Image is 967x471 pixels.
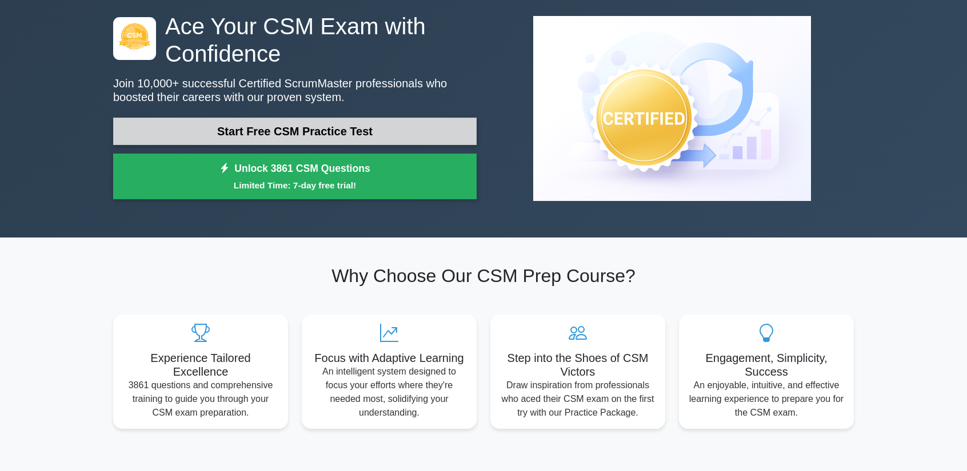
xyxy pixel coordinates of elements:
h1: Ace Your CSM Exam with Confidence [113,13,477,67]
h5: Step into the Shoes of CSM Victors [500,351,656,379]
img: Certified ScrumMaster Preview [524,7,820,210]
h5: Engagement, Simplicity, Success [688,351,845,379]
small: Limited Time: 7-day free trial! [127,179,462,192]
p: An intelligent system designed to focus your efforts where they're needed most, solidifying your ... [311,365,467,420]
h5: Focus with Adaptive Learning [311,351,467,365]
h2: Why Choose Our CSM Prep Course? [113,265,854,287]
p: An enjoyable, intuitive, and effective learning experience to prepare you for the CSM exam. [688,379,845,420]
h5: Experience Tailored Excellence [122,351,279,379]
p: Draw inspiration from professionals who aced their CSM exam on the first try with our Practice Pa... [500,379,656,420]
a: Start Free CSM Practice Test [113,118,477,145]
p: Join 10,000+ successful Certified ScrumMaster professionals who boosted their careers with our pr... [113,77,477,104]
a: Unlock 3861 CSM QuestionsLimited Time: 7-day free trial! [113,154,477,199]
p: 3861 questions and comprehensive training to guide you through your CSM exam preparation. [122,379,279,420]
